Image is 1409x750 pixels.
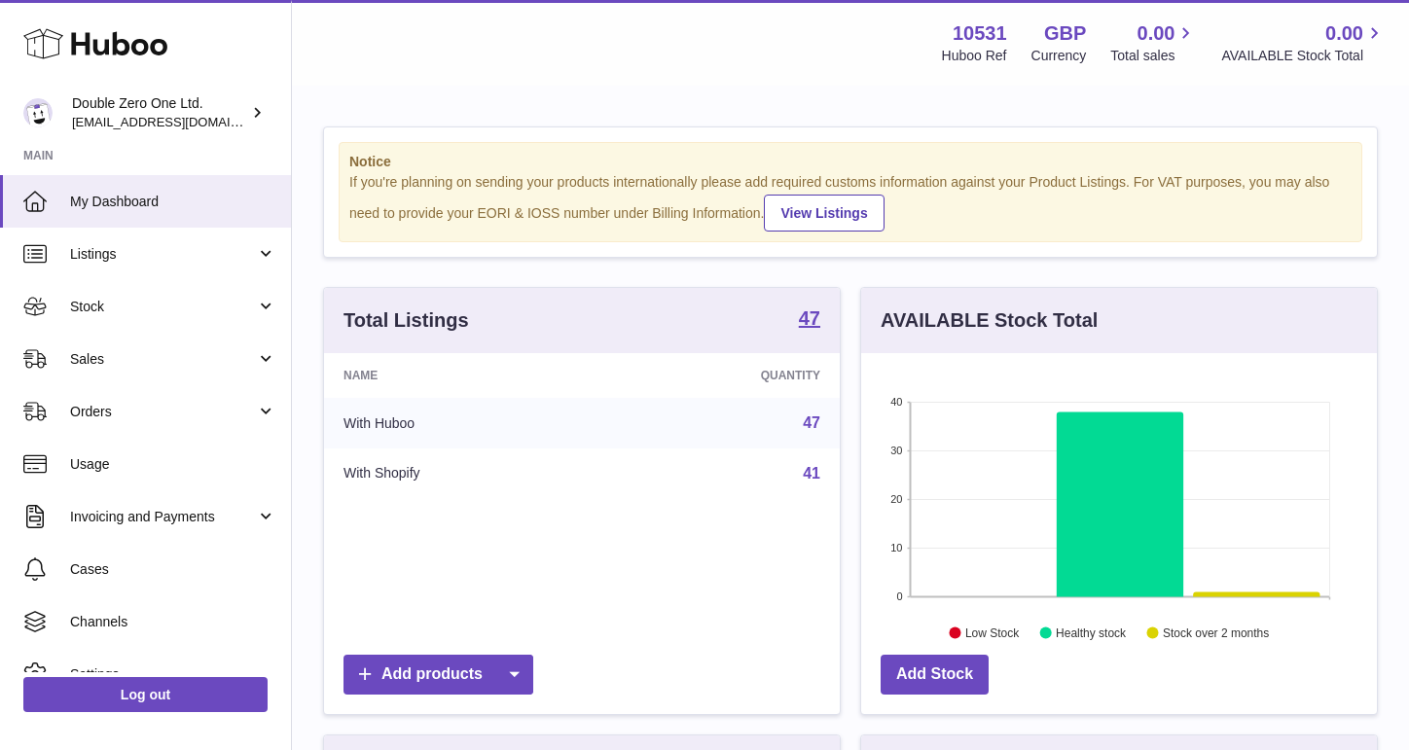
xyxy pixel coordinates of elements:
a: 47 [803,414,820,431]
span: Stock [70,298,256,316]
img: hello@001skincare.com [23,98,53,127]
a: View Listings [764,195,884,232]
span: [EMAIL_ADDRESS][DOMAIN_NAME] [72,114,286,129]
span: AVAILABLE Stock Total [1221,47,1386,65]
strong: 10531 [953,20,1007,47]
text: 10 [890,542,902,554]
th: Quantity [602,353,840,398]
text: 40 [890,396,902,408]
h3: AVAILABLE Stock Total [881,307,1098,334]
span: 0.00 [1138,20,1175,47]
a: Add Stock [881,655,989,695]
span: Sales [70,350,256,369]
div: Currency [1031,47,1087,65]
div: If you're planning on sending your products internationally please add required customs informati... [349,173,1352,232]
strong: 47 [799,308,820,328]
a: 41 [803,465,820,482]
span: Orders [70,403,256,421]
span: Total sales [1110,47,1197,65]
strong: Notice [349,153,1352,171]
div: Huboo Ref [942,47,1007,65]
div: Double Zero One Ltd. [72,94,247,131]
strong: GBP [1044,20,1086,47]
text: Low Stock [965,625,1020,639]
text: Stock over 2 months [1163,625,1269,639]
a: 0.00 Total sales [1110,20,1197,65]
a: Add products [343,655,533,695]
span: Usage [70,455,276,474]
text: 20 [890,493,902,505]
span: My Dashboard [70,193,276,211]
th: Name [324,353,602,398]
span: Channels [70,613,276,631]
span: Invoicing and Payments [70,508,256,526]
a: Log out [23,677,268,712]
text: 0 [896,590,902,602]
span: Cases [70,560,276,579]
span: Settings [70,665,276,684]
a: 47 [799,308,820,332]
td: With Huboo [324,398,602,448]
span: Listings [70,245,256,264]
text: Healthy stock [1056,625,1127,639]
td: With Shopify [324,448,602,499]
span: 0.00 [1325,20,1363,47]
a: 0.00 AVAILABLE Stock Total [1221,20,1386,65]
text: 30 [890,445,902,456]
h3: Total Listings [343,307,469,334]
